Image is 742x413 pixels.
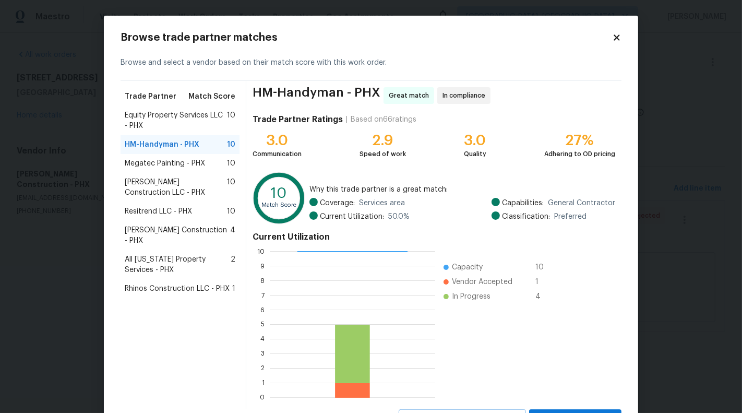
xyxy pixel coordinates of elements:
h2: Browse trade partner matches [121,32,612,43]
text: 6 [260,307,265,313]
span: 10 [227,206,235,217]
text: 3 [261,351,265,357]
span: Megatec Painting - PHX [125,158,205,169]
div: 3.0 [464,135,486,146]
text: 10 [271,186,287,201]
span: [PERSON_NAME] Construction - PHX [125,225,230,246]
span: Current Utilization: [320,211,384,222]
span: Capacity [452,262,483,273]
span: Equity Property Services LLC - PHX [125,110,227,131]
text: 9 [260,263,265,269]
span: Resitrend LLC - PHX [125,206,192,217]
span: 10 [227,110,235,131]
text: 5 [261,322,265,328]
text: 4 [260,336,265,343]
span: All [US_STATE] Property Services - PHX [125,254,231,275]
span: Services area [359,198,405,208]
span: In compliance [442,90,489,101]
span: Coverage: [320,198,355,208]
div: Browse and select a vendor based on their match score with this work order. [121,45,621,81]
div: Quality [464,149,486,159]
span: Capabilities: [502,198,544,208]
span: Great match [389,90,433,101]
span: 4 [230,225,235,246]
span: 10 [227,139,235,150]
span: 2 [231,254,235,275]
span: Classification: [502,211,550,222]
span: 10 [227,158,235,169]
span: 1 [535,277,552,287]
span: Match Score [188,91,235,102]
span: [PERSON_NAME] Construction LLC - PHX [125,177,227,198]
div: Based on 66 ratings [351,114,416,125]
div: 2.9 [360,135,406,146]
span: 10 [227,177,235,198]
span: 10 [535,262,552,273]
span: 50.0 % [388,211,410,222]
span: General Contractor [548,198,615,208]
text: 7 [261,292,265,299]
span: Vendor Accepted [452,277,512,287]
text: 1 [262,380,265,386]
h4: Trade Partner Ratings [253,114,343,125]
text: 10 [257,249,265,255]
h4: Current Utilization [253,232,615,242]
span: Trade Partner [125,91,176,102]
div: 27% [544,135,615,146]
span: Rhinos Construction LLC - PHX [125,284,230,294]
div: Adhering to OD pricing [544,149,615,159]
span: 1 [232,284,235,294]
div: Communication [253,149,302,159]
text: 0 [260,395,265,401]
span: In Progress [452,291,490,302]
span: Preferred [554,211,587,222]
text: 2 [261,365,265,372]
div: | [343,114,351,125]
span: HM-Handyman - PHX [125,139,199,150]
text: Match Score [261,202,296,208]
span: 4 [535,291,552,302]
text: 8 [260,278,265,284]
span: Why this trade partner is a great match: [309,184,615,195]
div: Speed of work [360,149,406,159]
span: HM-Handyman - PHX [253,87,380,104]
div: 3.0 [253,135,302,146]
